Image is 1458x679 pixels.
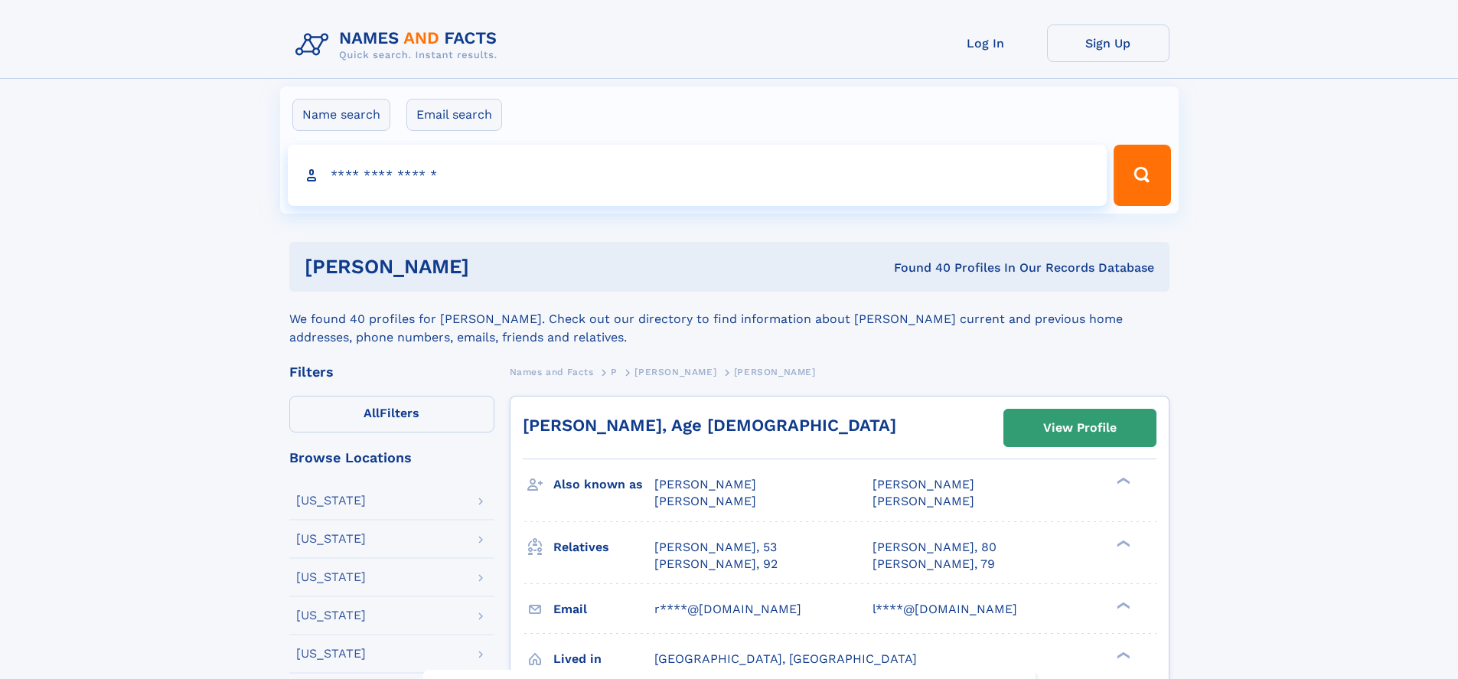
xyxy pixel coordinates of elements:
[305,257,682,276] h1: [PERSON_NAME]
[553,596,654,622] h3: Email
[289,396,494,433] label: Filters
[1047,24,1169,62] a: Sign Up
[681,260,1154,276] div: Found 40 Profiles In Our Records Database
[288,145,1107,206] input: search input
[654,556,778,573] a: [PERSON_NAME], 92
[654,494,756,508] span: [PERSON_NAME]
[1113,600,1131,610] div: ❯
[289,365,494,379] div: Filters
[296,533,366,545] div: [US_STATE]
[1004,410,1156,446] a: View Profile
[1043,410,1117,446] div: View Profile
[634,362,716,381] a: [PERSON_NAME]
[654,651,917,666] span: [GEOGRAPHIC_DATA], [GEOGRAPHIC_DATA]
[611,367,618,377] span: P
[654,477,756,491] span: [PERSON_NAME]
[292,99,390,131] label: Name search
[296,648,366,660] div: [US_STATE]
[553,534,654,560] h3: Relatives
[873,477,974,491] span: [PERSON_NAME]
[634,367,716,377] span: [PERSON_NAME]
[523,416,896,435] a: [PERSON_NAME], Age [DEMOGRAPHIC_DATA]
[553,472,654,498] h3: Also known as
[654,539,777,556] a: [PERSON_NAME], 53
[1113,538,1131,548] div: ❯
[1113,476,1131,486] div: ❯
[510,362,594,381] a: Names and Facts
[289,292,1169,347] div: We found 40 profiles for [PERSON_NAME]. Check out our directory to find information about [PERSON...
[611,362,618,381] a: P
[296,571,366,583] div: [US_STATE]
[873,539,996,556] a: [PERSON_NAME], 80
[734,367,816,377] span: [PERSON_NAME]
[289,451,494,465] div: Browse Locations
[1113,650,1131,660] div: ❯
[925,24,1047,62] a: Log In
[873,494,974,508] span: [PERSON_NAME]
[296,609,366,622] div: [US_STATE]
[296,495,366,507] div: [US_STATE]
[553,646,654,672] h3: Lived in
[406,99,502,131] label: Email search
[873,556,995,573] a: [PERSON_NAME], 79
[1114,145,1170,206] button: Search Button
[364,406,380,420] span: All
[289,24,510,66] img: Logo Names and Facts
